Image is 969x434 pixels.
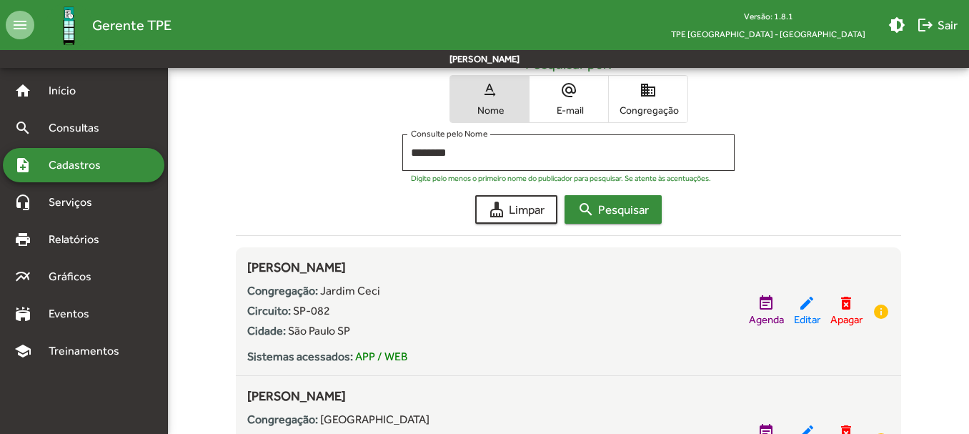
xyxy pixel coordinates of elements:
[475,195,557,224] button: Limpar
[565,195,662,224] button: Pesquisar
[293,304,330,317] span: SP-082
[798,295,815,312] mat-icon: edit
[320,284,380,297] span: Jardim Ceci
[873,303,890,320] mat-icon: info
[40,194,111,211] span: Serviços
[612,104,684,117] span: Congregação
[577,201,595,218] mat-icon: search
[247,350,353,363] strong: Sistemas acessados:
[92,14,172,36] span: Gerente TPE
[888,16,905,34] mat-icon: brightness_medium
[14,119,31,137] mat-icon: search
[40,157,119,174] span: Cadastros
[609,76,687,122] button: Congregação
[838,295,855,312] mat-icon: delete_forever
[247,324,286,337] strong: Cidade:
[40,82,96,99] span: Início
[247,284,318,297] strong: Congregação:
[660,25,877,43] span: TPE [GEOGRAPHIC_DATA] - [GEOGRAPHIC_DATA]
[749,312,784,328] span: Agenda
[40,231,118,248] span: Relatórios
[40,342,136,360] span: Treinamentos
[46,2,92,49] img: Logo
[14,268,31,285] mat-icon: multiline_chart
[247,413,318,426] strong: Congregação:
[757,295,775,312] mat-icon: event_note
[320,413,429,426] span: [GEOGRAPHIC_DATA]
[488,197,545,222] span: Limpar
[247,304,291,317] strong: Circuito:
[355,350,407,363] span: APP / WEB
[577,197,649,222] span: Pesquisar
[40,305,109,322] span: Eventos
[481,82,498,99] mat-icon: text_rotation_none
[533,104,605,117] span: E-mail
[917,12,958,38] span: Sair
[40,119,118,137] span: Consultas
[454,104,525,117] span: Nome
[288,324,350,337] span: São Paulo SP
[14,231,31,248] mat-icon: print
[6,11,34,39] mat-icon: menu
[640,82,657,99] mat-icon: domain
[14,342,31,360] mat-icon: school
[794,312,820,328] span: Editar
[40,268,111,285] span: Gráficos
[411,174,711,182] mat-hint: Digite pelo menos o primeiro nome do publicador para pesquisar. Se atente às acentuações.
[560,82,577,99] mat-icon: alternate_email
[14,82,31,99] mat-icon: home
[34,2,172,49] a: Gerente TPE
[660,7,877,25] div: Versão: 1.8.1
[911,12,963,38] button: Sair
[14,157,31,174] mat-icon: note_add
[247,388,346,403] span: [PERSON_NAME]
[917,16,934,34] mat-icon: logout
[488,201,505,218] mat-icon: cleaning_services
[247,260,346,275] span: [PERSON_NAME]
[14,305,31,322] mat-icon: stadium
[530,76,608,122] button: E-mail
[450,76,529,122] button: Nome
[14,194,31,211] mat-icon: headset_mic
[830,312,863,328] span: Apagar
